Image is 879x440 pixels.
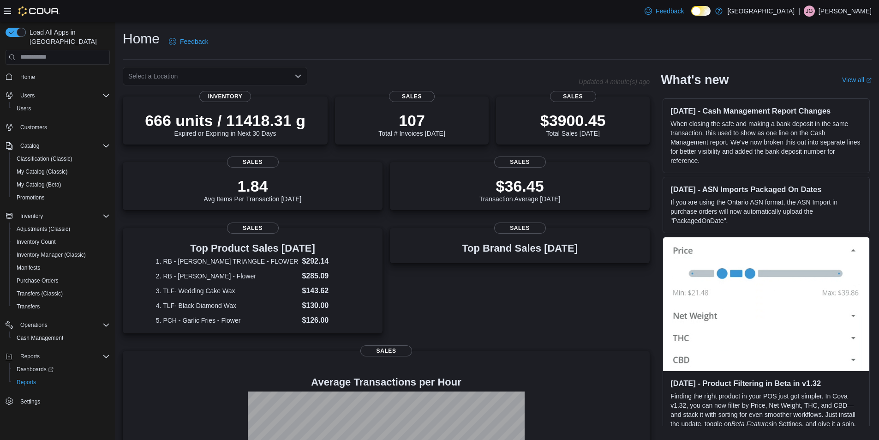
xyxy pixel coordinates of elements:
[13,377,40,388] a: Reports
[20,73,35,81] span: Home
[9,248,114,261] button: Inventory Manager (Classic)
[17,122,51,133] a: Customers
[13,166,110,177] span: My Catalog (Classic)
[17,168,68,175] span: My Catalog (Classic)
[156,316,299,325] dt: 5. PCH - Garlic Fries - Flower
[479,177,561,195] p: $36.45
[2,350,114,363] button: Reports
[670,379,862,388] h3: [DATE] - Product Filtering in Beta in v1.32
[540,111,606,130] p: $3900.45
[2,121,114,134] button: Customers
[20,212,43,220] span: Inventory
[540,111,606,137] div: Total Sales [DATE]
[9,376,114,389] button: Reports
[17,395,110,407] span: Settings
[9,223,114,235] button: Adjustments (Classic)
[798,6,800,17] p: |
[670,198,862,225] p: If you are using the Ontario ASN format, the ASN Import in purchase orders will now automatically...
[2,210,114,223] button: Inventory
[550,91,596,102] span: Sales
[727,6,795,17] p: [GEOGRAPHIC_DATA]
[13,153,110,164] span: Classification (Classic)
[579,78,650,85] p: Updated 4 minute(s) ago
[180,37,208,46] span: Feedback
[2,139,114,152] button: Catalog
[9,191,114,204] button: Promotions
[2,394,114,408] button: Settings
[13,236,110,247] span: Inventory Count
[842,76,872,84] a: View allExternal link
[9,235,114,248] button: Inventory Count
[20,124,47,131] span: Customers
[302,271,349,282] dd: $285.09
[156,257,299,266] dt: 1. RB - [PERSON_NAME] TRIANGLE - FLOWER
[13,223,74,235] a: Adjustments (Classic)
[123,30,160,48] h1: Home
[17,303,40,310] span: Transfers
[806,6,813,17] span: JG
[13,262,44,273] a: Manifests
[866,78,872,83] svg: External link
[302,300,349,311] dd: $130.00
[13,301,110,312] span: Transfers
[13,166,72,177] a: My Catalog (Classic)
[17,194,45,201] span: Promotions
[17,351,110,362] span: Reports
[6,66,110,432] nav: Complex example
[17,211,47,222] button: Inventory
[17,366,54,373] span: Dashboards
[17,396,44,407] a: Settings
[641,2,688,20] a: Feedback
[13,249,90,260] a: Inventory Manager (Classic)
[13,223,110,235] span: Adjustments (Classic)
[17,277,59,284] span: Purchase Orders
[204,177,302,203] div: Avg Items Per Transaction [DATE]
[13,153,76,164] a: Classification (Classic)
[494,223,546,234] span: Sales
[13,262,110,273] span: Manifests
[130,377,642,388] h4: Average Transactions per Hour
[227,157,279,168] span: Sales
[9,287,114,300] button: Transfers (Classic)
[20,142,39,150] span: Catalog
[9,102,114,115] button: Users
[13,377,110,388] span: Reports
[17,105,31,112] span: Users
[9,152,114,165] button: Classification (Classic)
[389,91,435,102] span: Sales
[302,285,349,296] dd: $143.62
[13,192,110,203] span: Promotions
[20,92,35,99] span: Users
[2,319,114,332] button: Operations
[9,300,114,313] button: Transfers
[9,165,114,178] button: My Catalog (Classic)
[378,111,445,130] p: 107
[17,211,110,222] span: Inventory
[17,251,86,259] span: Inventory Manager (Classic)
[13,179,110,190] span: My Catalog (Beta)
[13,192,48,203] a: Promotions
[20,353,40,360] span: Reports
[17,319,51,331] button: Operations
[13,103,35,114] a: Users
[2,89,114,102] button: Users
[156,243,349,254] h3: Top Product Sales [DATE]
[17,225,70,233] span: Adjustments (Classic)
[145,111,305,137] div: Expired or Expiring in Next 30 Days
[145,111,305,130] p: 666 units / 11418.31 g
[819,6,872,17] p: [PERSON_NAME]
[13,364,57,375] a: Dashboards
[731,420,772,428] em: Beta Features
[13,301,43,312] a: Transfers
[17,181,61,188] span: My Catalog (Beta)
[13,249,110,260] span: Inventory Manager (Classic)
[9,178,114,191] button: My Catalog (Beta)
[17,90,110,101] span: Users
[302,315,349,326] dd: $126.00
[156,286,299,295] dt: 3. TLF- Wedding Cake Wax
[204,177,302,195] p: 1.84
[13,179,65,190] a: My Catalog (Beta)
[17,379,36,386] span: Reports
[13,103,110,114] span: Users
[804,6,815,17] div: Jesus Gonzalez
